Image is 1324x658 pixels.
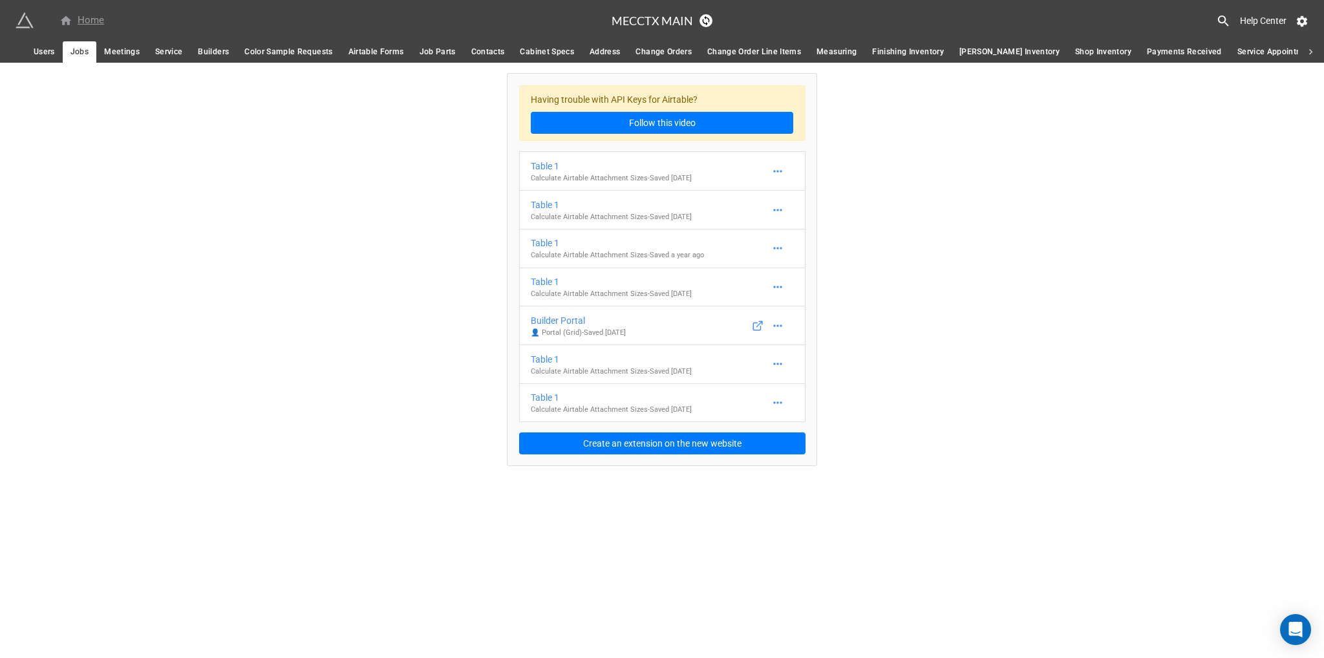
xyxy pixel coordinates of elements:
[59,13,104,28] div: Home
[531,352,692,366] div: Table 1
[348,45,404,59] span: Airtable Forms
[1147,45,1222,59] span: Payments Received
[959,45,1060,59] span: [PERSON_NAME] Inventory
[519,190,806,229] a: Table 1Calculate Airtable Attachment Sizes-Saved [DATE]
[519,268,806,307] a: Table 1Calculate Airtable Attachment Sizes-Saved [DATE]
[52,13,112,28] a: Home
[531,212,692,222] p: Calculate Airtable Attachment Sizes - Saved [DATE]
[104,45,140,59] span: Meetings
[699,14,712,27] a: Sync Base Structure
[531,159,692,173] div: Table 1
[1237,45,1320,59] span: Service Appointments
[519,345,806,384] a: Table 1Calculate Airtable Attachment Sizes-Saved [DATE]
[817,45,857,59] span: Measuring
[531,366,692,377] p: Calculate Airtable Attachment Sizes - Saved [DATE]
[531,390,692,405] div: Table 1
[531,198,692,212] div: Table 1
[707,45,801,59] span: Change Order Line Items
[471,45,505,59] span: Contacts
[520,45,574,59] span: Cabinet Specs
[70,45,89,59] span: Jobs
[531,112,793,134] a: Follow this video
[531,250,704,260] p: Calculate Airtable Attachment Sizes - Saved a year ago
[519,432,806,454] button: Create an extension on the new website
[198,45,229,59] span: Builders
[590,45,620,59] span: Address
[531,313,626,328] div: Builder Portal
[26,41,1298,63] div: scrollable auto tabs example
[531,328,626,338] p: 👤 Portal (Grid) - Saved [DATE]
[1075,45,1131,59] span: Shop Inventory
[420,45,456,59] span: Job Parts
[531,173,692,184] p: Calculate Airtable Attachment Sizes - Saved [DATE]
[1231,9,1296,32] a: Help Center
[531,289,692,299] p: Calculate Airtable Attachment Sizes - Saved [DATE]
[519,85,806,142] div: Having trouble with API Keys for Airtable?
[531,405,692,415] p: Calculate Airtable Attachment Sizes - Saved [DATE]
[34,45,55,59] span: Users
[519,306,806,345] a: Builder Portal👤 Portal (Grid)-Saved [DATE]
[244,45,332,59] span: Color Sample Requests
[612,15,693,27] h3: MECCTX MAIN
[531,236,704,250] div: Table 1
[519,151,806,191] a: Table 1Calculate Airtable Attachment Sizes-Saved [DATE]
[155,45,182,59] span: Service
[519,229,806,268] a: Table 1Calculate Airtable Attachment Sizes-Saved a year ago
[16,12,34,30] img: miniextensions-icon.73ae0678.png
[531,275,692,289] div: Table 1
[872,45,944,59] span: Finishing Inventory
[635,45,692,59] span: Change Orders
[1280,614,1311,645] div: Open Intercom Messenger
[519,383,806,423] a: Table 1Calculate Airtable Attachment Sizes-Saved [DATE]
